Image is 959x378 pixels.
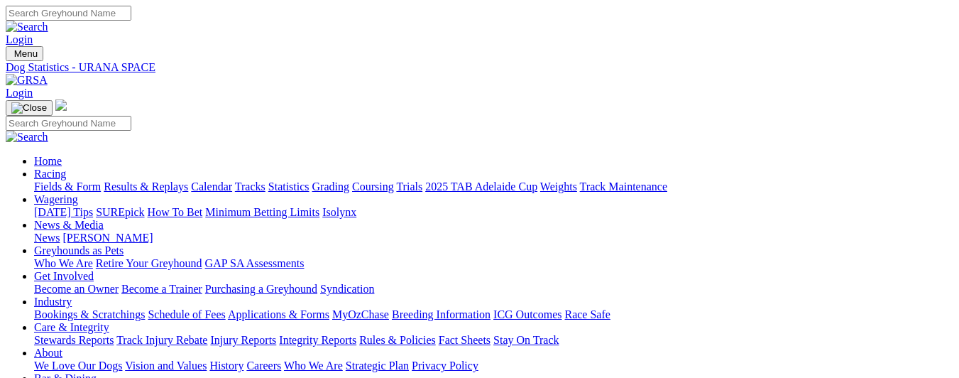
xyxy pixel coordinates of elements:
a: Applications & Forms [228,308,329,320]
a: Login [6,87,33,99]
a: Dog Statistics - URANA SPACE [6,61,953,74]
a: Isolynx [322,206,356,218]
a: Injury Reports [210,334,276,346]
a: Breeding Information [392,308,491,320]
a: About [34,347,62,359]
a: Rules & Policies [359,334,436,346]
a: Coursing [352,180,394,193]
a: News & Media [34,219,104,231]
a: Syndication [320,283,374,295]
div: Wagering [34,206,953,219]
a: Become a Trainer [121,283,202,295]
a: Home [34,155,62,167]
div: Get Involved [34,283,953,296]
a: How To Bet [148,206,203,218]
div: Racing [34,180,953,193]
a: Who We Are [284,360,343,372]
a: Strategic Plan [346,360,409,372]
div: About [34,360,953,372]
span: Menu [14,48,38,59]
img: Search [6,21,48,33]
a: Track Maintenance [580,180,667,193]
a: Vision and Values [125,360,207,372]
a: Tracks [235,180,265,193]
a: ICG Outcomes [493,308,561,320]
div: Industry [34,308,953,321]
a: MyOzChase [332,308,389,320]
a: Privacy Policy [412,360,478,372]
a: Wagering [34,193,78,205]
div: Greyhounds as Pets [34,257,953,270]
a: Statistics [268,180,309,193]
a: Care & Integrity [34,321,109,333]
button: Toggle navigation [6,46,43,61]
a: Schedule of Fees [148,308,225,320]
a: Stay On Track [493,334,559,346]
a: Get Involved [34,270,94,282]
a: Bookings & Scratchings [34,308,145,320]
a: [PERSON_NAME] [62,232,153,244]
input: Search [6,116,131,131]
a: Weights [540,180,577,193]
a: Results & Replays [104,180,188,193]
a: Racing [34,168,66,180]
img: logo-grsa-white.png [55,99,67,111]
a: Login [6,33,33,45]
a: Industry [34,296,72,308]
a: Purchasing a Greyhound [205,283,317,295]
img: GRSA [6,74,48,87]
div: Care & Integrity [34,334,953,347]
a: GAP SA Assessments [205,257,305,269]
a: Careers [246,360,281,372]
a: Trials [396,180,422,193]
a: Retire Your Greyhound [96,257,202,269]
a: Calendar [191,180,232,193]
a: History [209,360,243,372]
a: Grading [312,180,349,193]
a: [DATE] Tips [34,206,93,218]
a: Stewards Reports [34,334,114,346]
a: SUREpick [96,206,144,218]
button: Toggle navigation [6,100,53,116]
a: News [34,232,60,244]
img: Search [6,131,48,144]
input: Search [6,6,131,21]
a: 2025 TAB Adelaide Cup [425,180,537,193]
a: Greyhounds as Pets [34,244,124,256]
a: Race Safe [564,308,610,320]
a: Who We Are [34,257,93,269]
a: Integrity Reports [279,334,356,346]
a: Fields & Form [34,180,101,193]
a: Fact Sheets [439,334,491,346]
a: Track Injury Rebate [116,334,207,346]
div: News & Media [34,232,953,244]
a: We Love Our Dogs [34,360,122,372]
img: Close [11,102,47,114]
a: Minimum Betting Limits [205,206,319,218]
a: Become an Owner [34,283,119,295]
